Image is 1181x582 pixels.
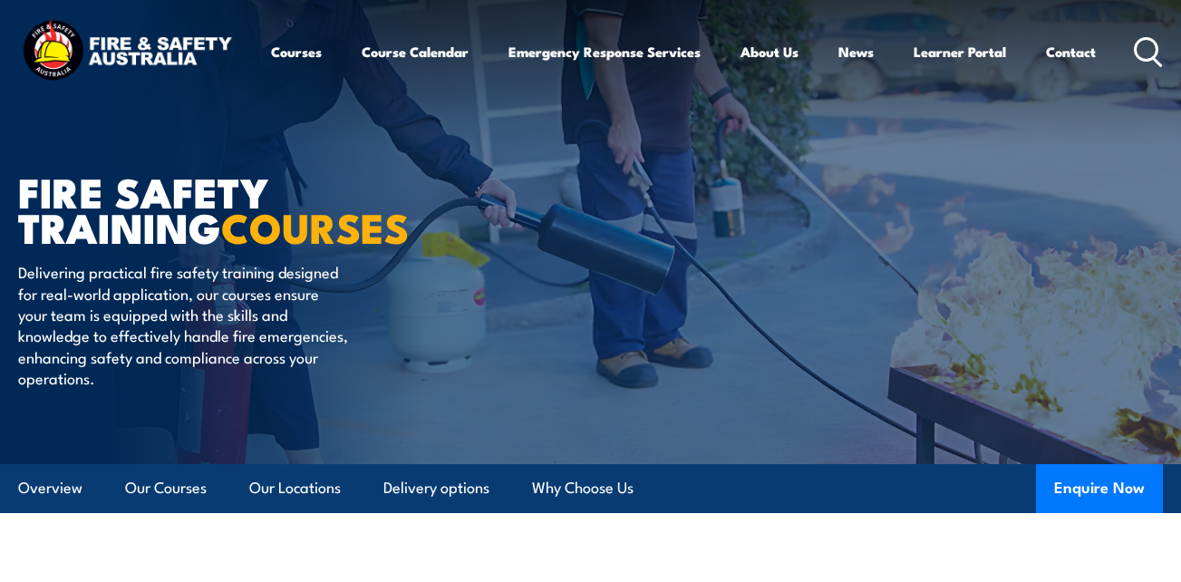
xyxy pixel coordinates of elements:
[125,464,207,512] a: Our Courses
[18,261,349,388] p: Delivering practical fire safety training designed for real-world application, our courses ensure...
[838,30,874,73] a: News
[18,464,82,512] a: Overview
[532,464,634,512] a: Why Choose Us
[914,30,1006,73] a: Learner Portal
[221,195,409,257] strong: COURSES
[383,464,489,512] a: Delivery options
[249,464,341,512] a: Our Locations
[271,30,322,73] a: Courses
[508,30,701,73] a: Emergency Response Services
[18,173,466,244] h1: FIRE SAFETY TRAINING
[1036,464,1163,513] button: Enquire Now
[362,30,469,73] a: Course Calendar
[1046,30,1096,73] a: Contact
[741,30,799,73] a: About Us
